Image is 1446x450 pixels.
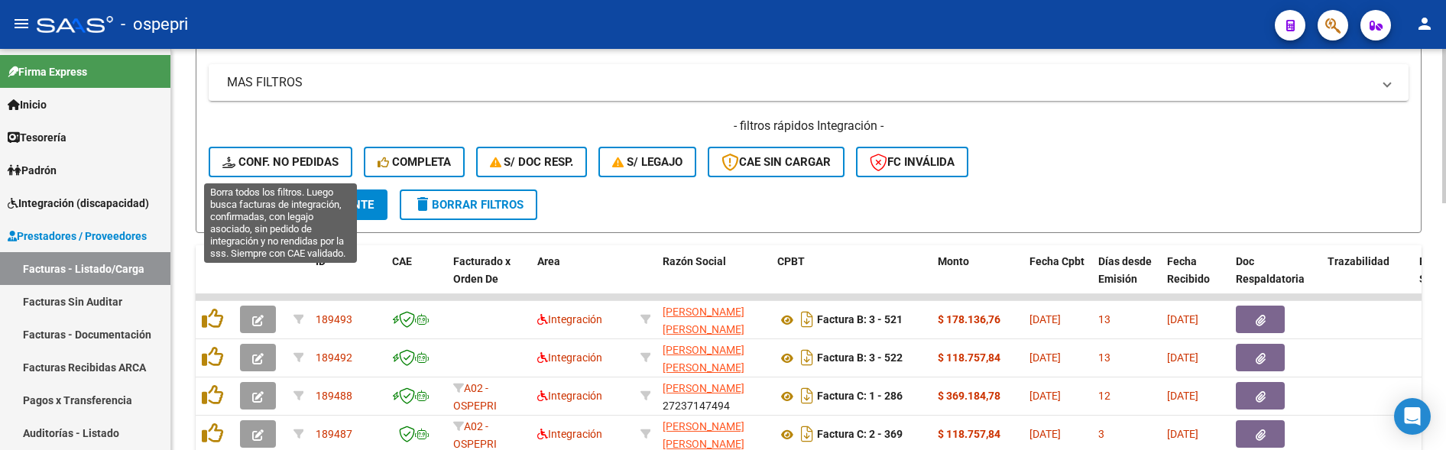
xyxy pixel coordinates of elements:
button: S/ Doc Resp. [476,147,588,177]
span: CAE [392,255,412,267]
span: [PERSON_NAME] [663,382,744,394]
span: [DATE] [1029,390,1061,402]
datatable-header-cell: Días desde Emisión [1092,245,1161,312]
datatable-header-cell: CPBT [771,245,932,312]
span: Razón Social [663,255,726,267]
span: [DATE] [1167,313,1198,325]
strong: $ 118.757,84 [938,351,1000,364]
span: Completa [378,155,451,169]
span: CAE SIN CARGAR [721,155,831,169]
div: 27237147494 [663,380,765,412]
span: Buscar Comprobante [222,198,374,212]
span: 189492 [316,351,352,364]
mat-expansion-panel-header: MAS FILTROS [209,64,1409,101]
button: S/ legajo [598,147,696,177]
span: A02 - OSPEPRI [453,382,497,412]
span: 12 [1098,390,1110,402]
button: FC Inválida [856,147,968,177]
span: [PERSON_NAME] [PERSON_NAME] [663,306,744,335]
div: 27345120853 [663,303,765,335]
strong: Factura B: 3 - 521 [817,314,903,326]
span: [PERSON_NAME] [PERSON_NAME] [663,420,744,450]
mat-icon: delete [413,195,432,213]
span: [DATE] [1167,390,1198,402]
span: Días desde Emisión [1098,255,1152,285]
span: 13 [1098,313,1110,325]
strong: Factura C: 2 - 369 [817,429,903,441]
span: FC Inválida [870,155,955,169]
span: Integración [537,428,602,440]
mat-icon: menu [12,15,31,33]
span: [DATE] [1029,351,1061,364]
datatable-header-cell: CAE [386,245,447,312]
span: [DATE] [1029,313,1061,325]
span: 13 [1098,351,1110,364]
i: Descargar documento [797,307,817,332]
datatable-header-cell: Monto [932,245,1023,312]
span: Trazabilidad [1328,255,1389,267]
span: A02 - OSPEPRI [453,420,497,450]
datatable-header-cell: Doc Respaldatoria [1230,245,1321,312]
span: 189488 [316,390,352,402]
strong: Factura C: 1 - 286 [817,390,903,403]
div: Open Intercom Messenger [1394,398,1431,435]
span: 3 [1098,428,1104,440]
span: - ospepri [121,8,188,41]
span: [PERSON_NAME] [PERSON_NAME] [663,344,744,374]
span: Padrón [8,162,57,179]
datatable-header-cell: Facturado x Orden De [447,245,531,312]
span: Borrar Filtros [413,198,524,212]
i: Descargar documento [797,345,817,370]
datatable-header-cell: ID [310,245,386,312]
span: 189493 [316,313,352,325]
span: Firma Express [8,63,87,80]
span: Integración [537,390,602,402]
h4: - filtros rápidos Integración - [209,118,1409,134]
strong: $ 369.184,78 [938,390,1000,402]
button: CAE SIN CARGAR [708,147,845,177]
datatable-header-cell: Fecha Cpbt [1023,245,1092,312]
button: Borrar Filtros [400,189,537,220]
datatable-header-cell: Trazabilidad [1321,245,1413,312]
span: Integración (discapacidad) [8,195,149,212]
span: Area [537,255,560,267]
span: Fecha Cpbt [1029,255,1084,267]
span: CPBT [777,255,805,267]
datatable-header-cell: Fecha Recibido [1161,245,1230,312]
span: S/ legajo [612,155,682,169]
span: ID [316,255,326,267]
span: Integración [537,351,602,364]
mat-icon: person [1415,15,1434,33]
span: Fecha Recibido [1167,255,1210,285]
strong: Factura B: 3 - 522 [817,352,903,364]
mat-panel-title: MAS FILTROS [227,74,1372,91]
span: S/ Doc Resp. [490,155,574,169]
span: Monto [938,255,969,267]
span: Integración [537,313,602,325]
strong: $ 118.757,84 [938,428,1000,440]
datatable-header-cell: Area [531,245,634,312]
datatable-header-cell: Razón Social [657,245,771,312]
span: Conf. no pedidas [222,155,339,169]
span: Inicio [8,96,47,113]
span: [DATE] [1167,428,1198,440]
span: Facturado x Orden De [453,255,511,285]
mat-icon: search [222,195,241,213]
div: 20379440801 [663,418,765,450]
i: Descargar documento [797,422,817,446]
strong: $ 178.136,76 [938,313,1000,325]
i: Descargar documento [797,384,817,408]
button: Conf. no pedidas [209,147,352,177]
span: Tesorería [8,129,66,146]
span: [DATE] [1029,428,1061,440]
button: Completa [364,147,465,177]
div: 27345120853 [663,342,765,374]
span: 189487 [316,428,352,440]
button: Buscar Comprobante [209,189,387,220]
span: Prestadores / Proveedores [8,228,147,244]
span: [DATE] [1167,351,1198,364]
span: Doc Respaldatoria [1236,255,1305,285]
